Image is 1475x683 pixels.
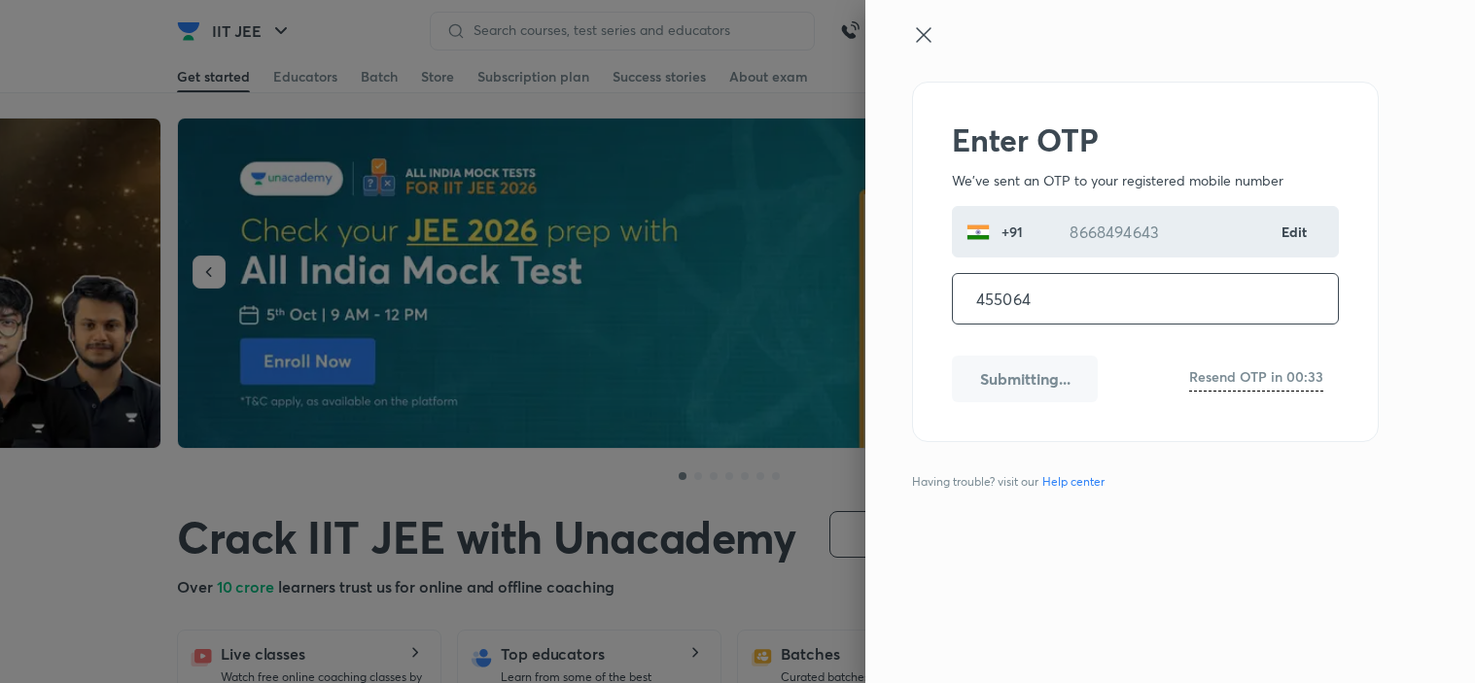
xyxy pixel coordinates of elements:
[1282,222,1309,242] a: Edit
[990,222,1031,242] p: +91
[1038,473,1108,491] a: Help center
[912,473,1112,491] span: Having trouble? visit our
[952,170,1339,190] p: We've sent an OTP to your registered mobile number
[952,356,1098,402] button: Submitting...
[966,221,990,244] img: India
[952,121,1339,158] h2: Enter OTP
[1189,366,1323,387] h6: Resend OTP in 00:33
[953,274,1338,324] input: One time password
